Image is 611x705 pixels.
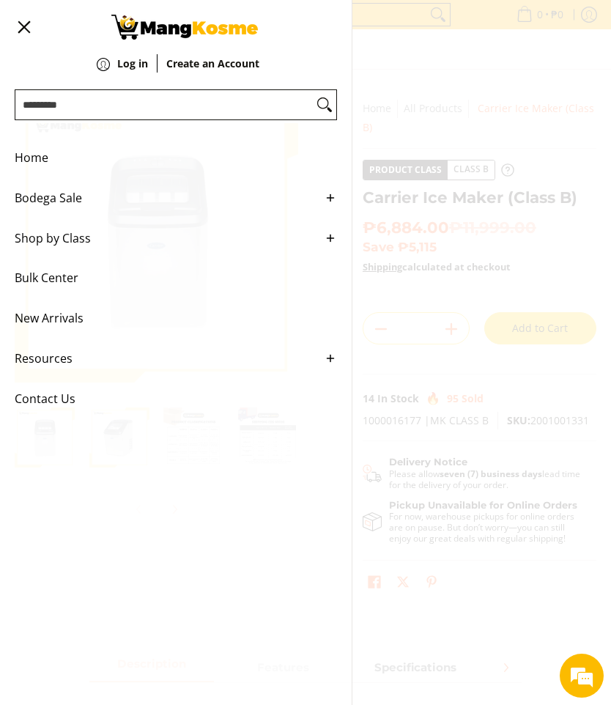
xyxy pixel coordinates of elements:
button: Search [313,90,336,119]
span: Contact Us [15,379,315,419]
a: Resources [15,339,337,379]
a: Bodega Sale [15,178,337,218]
span: Resources [15,339,315,379]
span: Bulk Center [15,258,315,298]
a: Log in [117,59,148,91]
strong: Create an Account [166,56,259,70]
strong: Log in [117,56,148,70]
a: Shop by Class [15,218,337,259]
a: Home [15,138,337,178]
a: New Arrivals [15,298,337,339]
span: New Arrivals [15,298,315,339]
a: Create an Account [166,59,259,91]
img: Carrier Ice Maker (Class B) | Mang Kosme [111,15,258,40]
span: Home [15,138,315,178]
a: Contact Us [15,379,337,419]
a: Bulk Center [15,258,337,298]
span: Shop by Class [15,218,315,259]
span: Bodega Sale [15,178,315,218]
